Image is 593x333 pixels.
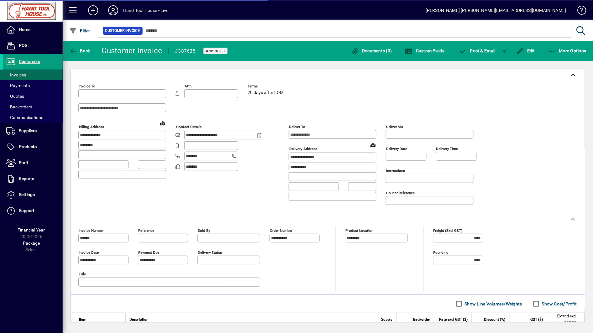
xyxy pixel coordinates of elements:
div: Customer Invoice [102,46,162,56]
mat-label: Payment due [138,250,159,255]
label: Show Cost/Profit [541,301,577,307]
a: Settings [3,187,63,203]
span: Discount (%) [484,316,506,323]
button: More Options [547,45,588,56]
span: Invoices [6,72,26,77]
span: Settings [19,192,35,197]
button: Post & Email [456,45,499,56]
a: Support [3,203,63,219]
span: Custom Fields [405,48,445,53]
span: Customers [19,59,40,64]
span: Rate excl GST ($) [439,316,468,323]
span: Home [19,27,30,32]
mat-label: Delivery date [386,147,407,151]
button: Back [68,45,92,56]
span: Package [23,241,40,246]
a: Knowledge Base [573,1,585,22]
a: Home [3,22,63,38]
a: View on map [158,118,168,128]
span: Extend excl GST ($) [551,313,577,326]
span: Unposted [206,49,225,53]
button: Custom Fields [404,45,446,56]
mat-label: Deliver To [289,125,305,129]
a: Suppliers [3,123,63,139]
a: View on map [368,140,378,150]
span: Customer Invoice [105,28,140,34]
span: P [470,48,473,53]
app-page-header-button: Back [63,45,97,56]
span: GST ($) [531,316,543,323]
span: Backorders [6,104,32,109]
a: Reports [3,171,63,187]
mat-label: Freight (excl GST) [433,228,463,233]
span: Supply [381,316,393,323]
span: POS [19,43,27,48]
mat-label: Reference [138,228,154,233]
span: Reports [19,176,34,181]
mat-label: Invoice To [79,84,95,88]
div: [PERSON_NAME] [PERSON_NAME][EMAIL_ADDRESS][DOMAIN_NAME] [426,5,566,15]
a: Products [3,139,63,155]
mat-label: Delivery status [198,250,222,255]
span: ost & Email [459,48,496,53]
mat-label: Sold by [198,228,210,233]
span: More Options [548,48,587,53]
span: Documents (0) [351,48,392,53]
button: Filter [68,25,92,36]
span: Edit [517,48,535,53]
a: Backorders [3,101,63,112]
mat-label: Courier Reference [386,191,415,195]
mat-label: Product location [345,228,373,233]
a: Staff [3,155,63,171]
span: Payments [6,83,30,88]
span: Financial Year [18,227,45,232]
mat-label: Delivery time [436,147,458,151]
button: Profile [103,5,123,16]
span: Staff [19,160,29,165]
span: Suppliers [19,128,37,133]
mat-label: Invoice number [79,228,104,233]
span: Item [79,316,87,323]
mat-label: Title [79,272,86,277]
a: Quotes [3,91,63,101]
span: Support [19,208,34,213]
label: Show Line Volumes/Weights [464,301,522,307]
a: Invoices [3,70,63,80]
span: Description [129,316,149,323]
button: Documents (0) [350,45,394,56]
mat-label: Invoice date [79,250,99,255]
a: Payments [3,80,63,91]
mat-label: Instructions [386,169,405,173]
span: Communications [6,115,43,120]
span: Backorder [413,316,430,323]
button: Add [83,5,103,16]
span: Quotes [6,94,24,99]
div: Hand Tool House - Live [123,5,169,15]
button: Edit [515,45,537,56]
span: Filter [69,28,90,33]
mat-label: Order number [270,228,292,233]
div: #387635 [175,46,196,56]
mat-label: Rounding [433,250,449,255]
mat-label: Deliver via [386,125,403,129]
span: 20 days after EOM [248,90,284,95]
mat-label: Attn [185,84,192,88]
span: Products [19,144,37,149]
span: Back [69,48,90,53]
a: POS [3,38,63,54]
span: Terms [248,84,285,88]
a: Communications [3,112,63,123]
